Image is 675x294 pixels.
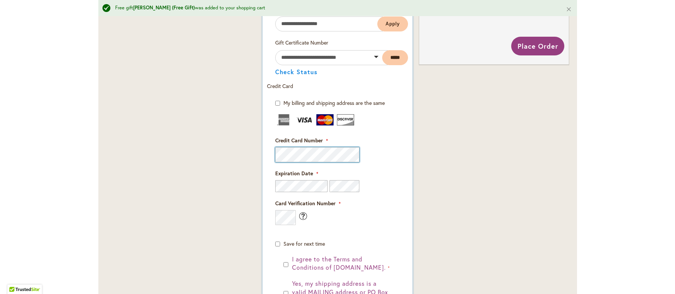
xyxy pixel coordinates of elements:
[292,255,386,272] span: I agree to the Terms and Conditions of [DOMAIN_NAME].
[377,16,408,31] button: Apply
[511,37,565,55] button: Place Order
[275,114,292,125] img: American Express
[337,114,354,125] img: Discover
[296,114,313,125] img: Visa
[275,69,317,75] button: Check Status
[386,21,400,27] span: Apply
[275,137,323,144] span: Credit Card Number
[133,4,195,11] strong: [PERSON_NAME] (Free Gift)
[275,170,313,177] span: Expiration Date
[115,4,555,12] div: Free gift was added to your shopping cart
[6,267,27,288] iframe: Launch Accessibility Center
[283,240,325,247] span: Save for next time
[275,39,328,46] span: Gift Certificate Number
[518,42,558,51] span: Place Order
[316,114,334,125] img: MasterCard
[283,99,385,106] span: My billing and shipping address are the same
[267,82,293,90] span: Credit Card
[275,200,335,207] span: Card Verification Number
